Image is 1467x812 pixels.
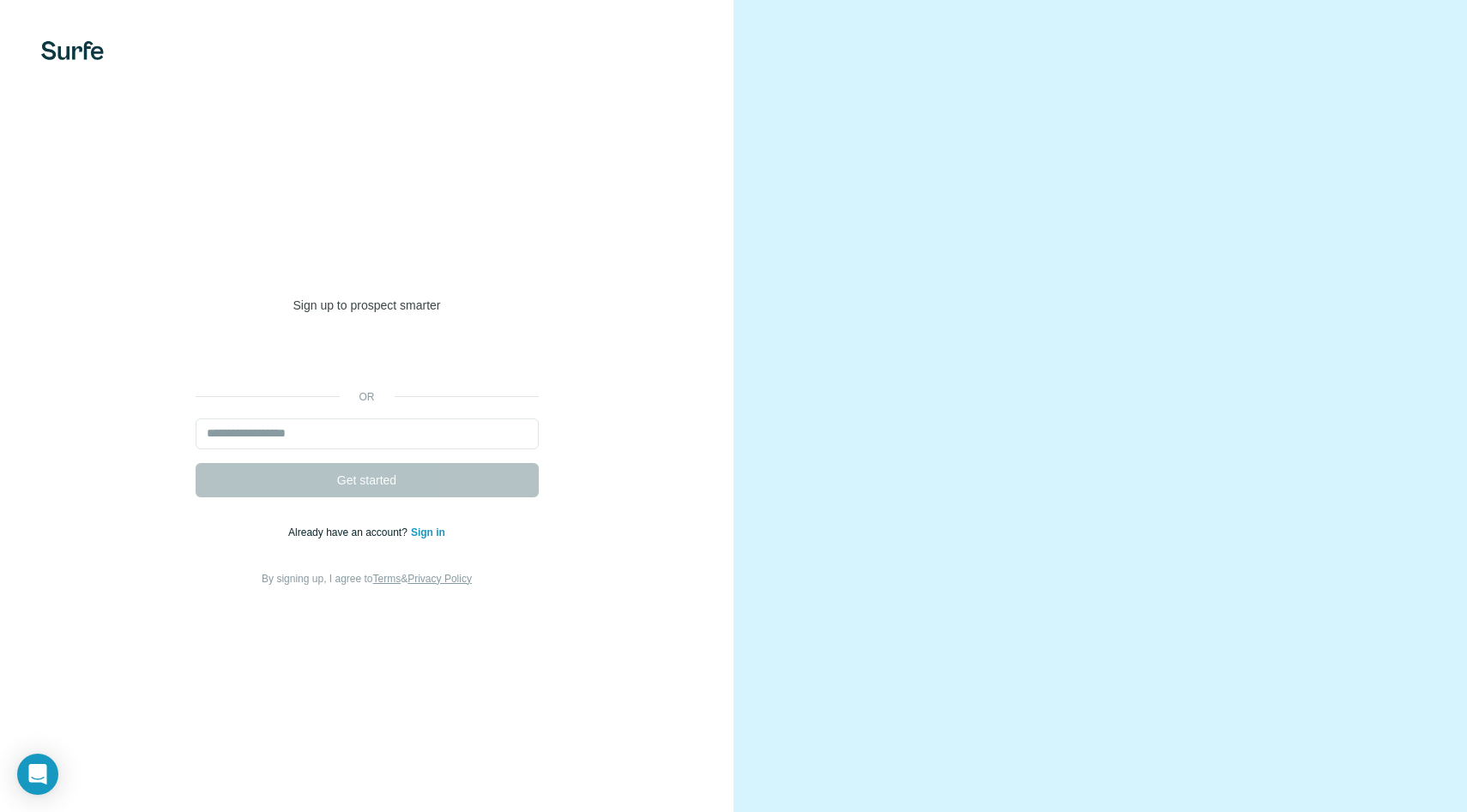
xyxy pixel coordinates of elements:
[373,573,401,585] a: Terms
[196,225,539,293] h1: Welcome to [GEOGRAPHIC_DATA]
[196,297,539,314] p: Sign up to prospect smarter
[411,526,445,538] a: Sign in
[340,389,395,405] p: or
[41,41,104,60] img: Surfe's logo
[187,340,547,377] iframe: Schaltfläche „Über Google anmelden“
[17,754,58,795] div: Open Intercom Messenger
[407,573,472,585] a: Privacy Policy
[288,526,411,538] span: Already have an account?
[262,573,472,585] span: By signing up, I agree to &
